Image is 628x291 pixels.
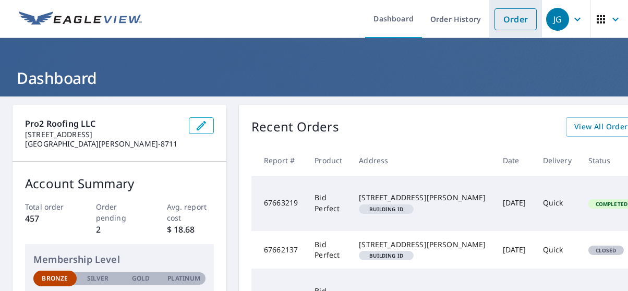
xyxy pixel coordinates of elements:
p: Membership Level [33,252,206,266]
p: Silver [87,274,109,283]
p: Pro2 Roofing LLC [25,117,180,130]
p: $ 18.68 [167,223,214,236]
p: Total order [25,201,73,212]
th: Product [306,145,351,176]
th: Delivery [535,145,580,176]
th: Date [494,145,535,176]
p: [GEOGRAPHIC_DATA][PERSON_NAME]-8711 [25,139,180,149]
td: [DATE] [494,176,535,231]
p: Avg. report cost [167,201,214,223]
span: Closed [589,247,623,254]
p: Platinum [167,274,200,283]
p: Account Summary [25,174,214,193]
em: Building ID [369,253,403,258]
h1: Dashboard [13,67,615,89]
th: Address [351,145,494,176]
td: Bid Perfect [306,231,351,269]
th: Report # [251,145,306,176]
p: 457 [25,212,73,225]
p: 2 [96,223,143,236]
td: Quick [535,176,580,231]
a: Order [494,8,537,30]
p: Gold [132,274,150,283]
td: 67662137 [251,231,306,269]
td: [DATE] [494,231,535,269]
img: EV Logo [19,11,142,27]
div: JG [546,8,569,31]
p: [STREET_ADDRESS] [25,130,180,139]
p: Recent Orders [251,117,339,137]
div: [STREET_ADDRESS][PERSON_NAME] [359,192,486,203]
td: Bid Perfect [306,176,351,231]
td: Quick [535,231,580,269]
td: 67663219 [251,176,306,231]
em: Building ID [369,207,403,212]
p: Bronze [42,274,68,283]
div: [STREET_ADDRESS][PERSON_NAME] [359,239,486,250]
p: Order pending [96,201,143,223]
